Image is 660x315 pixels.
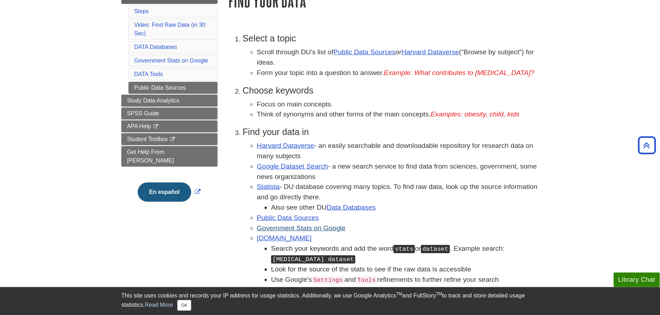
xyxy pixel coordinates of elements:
[257,99,539,110] li: Focus on main concepts.
[134,44,177,50] a: DATA Databases
[134,57,208,64] a: Government Stats on Google
[145,302,173,308] a: Read More
[243,85,539,96] h3: Choose keywords
[257,162,328,170] a: Google Dataset Search
[257,224,346,232] a: Government Stats on Google
[635,140,658,150] a: Back to Top
[384,69,534,76] em: Example: What contributes to [MEDICAL_DATA]?
[271,202,539,213] li: Also see other DU
[334,48,396,56] a: Public Data Sources
[394,245,415,253] kbd: stats
[257,142,314,149] a: Harvard Dataverse
[121,95,218,107] a: Study Data Analytics
[128,82,218,94] a: Public Data Sources
[127,136,168,142] span: Student Toolbox
[127,123,151,129] span: APA Help
[421,245,450,253] kbd: dataset
[136,189,202,195] a: Link opens in new window
[257,234,312,242] a: [DOMAIN_NAME]
[243,127,539,137] h3: Find your data in
[327,204,376,211] a: Data Databases
[243,33,539,44] h3: Select a topic
[257,47,539,68] li: Scroll through DU's list of or ("Browse by subject") for ideas.
[312,276,345,284] code: Settings
[169,137,176,142] i: This link opens in a new window
[127,97,179,104] span: Study Data Analytics
[431,110,519,118] em: Examples: obesity, child, kids
[356,276,377,284] code: Tools
[257,214,319,221] a: Public Data Sources
[177,300,191,311] button: Close
[257,68,539,78] li: Form your topic into a question to answer.
[257,141,539,161] li: - an easily searchable and downloadable repository for research data on many subjects
[134,71,163,77] a: DATA Tools
[614,272,660,287] button: Library Chat
[436,291,442,296] sup: TM
[271,244,539,264] li: Search your keywords and add the word or . Example search:
[396,291,402,296] sup: TM
[257,182,539,212] li: - DU database covering many topics. To find raw data, look up the source information and go direc...
[271,264,539,275] li: Look for the source of the stats to see if the raw data is accessible
[121,146,218,167] a: Get Help From [PERSON_NAME]
[127,110,159,116] span: SPSS Guide
[271,275,539,285] li: Use Google's and refinements to further refine your search
[257,109,539,120] li: Think of synonyms and other forms of the main concepts.
[257,183,280,190] a: Statista
[153,124,159,129] i: This link opens in a new window
[271,255,355,264] kbd: [MEDICAL_DATA] dataset
[121,107,218,120] a: SPSS Guide
[121,120,218,132] a: APA Help
[134,8,149,14] a: Steps
[257,161,539,182] li: - a new search service to find data from sciences, government, some news organizations
[402,48,459,56] a: Harvard Dataverse
[134,22,205,36] a: Video: Find Raw Data (in 30 Sec)
[138,182,191,202] button: En español
[121,133,218,145] a: Student Toolbox
[127,149,174,164] span: Get Help From [PERSON_NAME]
[121,291,539,311] div: This site uses cookies and records your IP address for usage statistics. Additionally, we use Goo...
